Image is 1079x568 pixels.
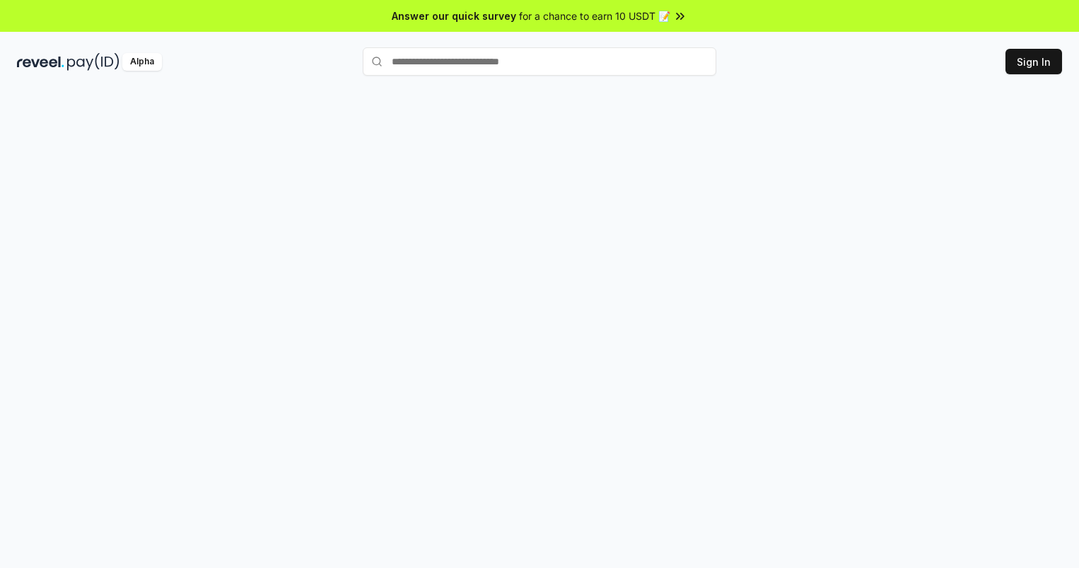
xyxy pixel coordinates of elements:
div: Alpha [122,53,162,71]
img: reveel_dark [17,53,64,71]
img: pay_id [67,53,119,71]
span: for a chance to earn 10 USDT 📝 [519,8,670,23]
button: Sign In [1005,49,1062,74]
span: Answer our quick survey [392,8,516,23]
